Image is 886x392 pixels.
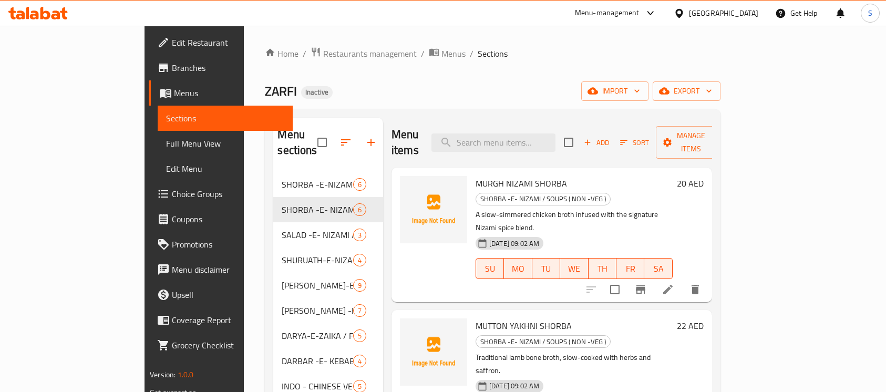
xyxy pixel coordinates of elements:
span: Grocery Checklist [172,339,284,352]
span: SALAD -E- NIZAMI / SALADS [282,229,353,241]
button: TH [589,258,616,279]
a: Menu disclaimer [149,257,293,282]
img: MUTTON YAKHNI SHORBA [400,318,467,386]
span: Coupons [172,213,284,225]
span: MURGH NIZAMI SHORBA [476,176,567,191]
span: 3 [354,230,366,240]
a: Full Menu View [158,131,293,156]
span: Select to update [604,278,626,301]
span: 6 [354,180,366,190]
span: 9 [354,281,366,291]
span: 5 [354,331,366,341]
button: Branch-specific-item [628,277,653,302]
span: SHORBA -E-NIZAMI / SOUPS ( VEG ) [282,178,353,191]
img: MURGH NIZAMI SHORBA [400,176,467,243]
span: Edit Restaurant [172,36,284,49]
h6: 22 AED [677,318,704,333]
span: MUTTON YAKHNI SHORBA [476,318,572,334]
span: SU [480,261,500,276]
span: S [868,7,872,19]
span: 5 [354,381,366,391]
span: Add [582,137,611,149]
span: TU [537,261,556,276]
span: 6 [354,205,366,215]
div: NIZAMI GOSHT -E- LAZEEZAT / MUTTON STARTERS [282,304,353,317]
div: items [353,203,366,216]
div: DARBAR -E- KEBAB / NON-VEG PLATTERS4 [273,348,383,374]
a: Branches [149,55,293,80]
span: SHORBA -E- NIZAMI / SOUPS ( NON -VEG ) [476,336,610,348]
a: Upsell [149,282,293,307]
h6: 20 AED [677,176,704,191]
nav: breadcrumb [265,47,720,60]
span: export [661,85,712,98]
div: items [353,178,366,191]
button: Sort [617,135,652,151]
a: Edit menu item [662,283,674,296]
button: MO [504,258,532,279]
span: FR [621,261,640,276]
span: 7 [354,306,366,316]
button: delete [683,277,708,302]
span: 4 [354,356,366,366]
span: Manage items [664,129,718,156]
li: / [470,47,473,60]
span: [DATE] 09:02 AM [485,239,543,249]
div: Inactive [301,86,333,99]
h2: Menu sections [277,127,317,158]
span: Sections [166,112,284,125]
a: Coupons [149,207,293,232]
span: Choice Groups [172,188,284,200]
button: Manage items [656,126,726,159]
a: Menus [149,80,293,106]
a: Edit Menu [158,156,293,181]
span: DARYA-E-ZAIKA / FISH STARTERS [282,329,353,342]
div: items [353,355,366,367]
span: SHURUATH-E-NIZAMI / VEG STARTERS [282,254,353,266]
span: MO [508,261,528,276]
span: Coverage Report [172,314,284,326]
div: items [353,279,366,292]
a: Menus [429,47,466,60]
div: items [353,304,366,317]
div: SHORBA -E-NIZAMI / SOUPS ( VEG )6 [273,172,383,197]
a: Promotions [149,232,293,257]
span: [DATE] 09:02 AM [485,381,543,391]
span: SHORBA -E- NIZAMI / SOUPS ( NON -VEG ) [282,203,353,216]
div: SHORBA -E- NIZAMI / SOUPS ( NON -VEG ) [476,335,611,348]
span: Edit Menu [166,162,284,175]
span: Select section [558,131,580,153]
span: Version: [150,368,176,381]
button: export [653,81,720,101]
span: SHORBA -E- NIZAMI / SOUPS ( NON -VEG ) [476,193,610,205]
div: items [353,254,366,266]
div: Menu-management [575,7,640,19]
div: [GEOGRAPHIC_DATA] [689,7,758,19]
button: SA [644,258,672,279]
span: WE [564,261,584,276]
span: DARBAR -E- KEBAB / NON-VEG PLATTERS [282,355,353,367]
a: Edit Restaurant [149,30,293,55]
span: Sort sections [333,130,358,155]
a: Coverage Report [149,307,293,333]
a: Restaurants management [311,47,417,60]
button: import [581,81,648,101]
div: items [353,229,366,241]
span: Inactive [301,88,333,97]
div: SHORBA -E- NIZAMI / SOUPS ( NON -VEG ) [476,193,611,205]
span: Sort [620,137,649,149]
span: Promotions [172,238,284,251]
li: / [421,47,425,60]
span: Menus [441,47,466,60]
span: TH [593,261,612,276]
span: import [590,85,640,98]
div: SHORBA -E- NIZAMI / SOUPS ( NON -VEG )6 [273,197,383,222]
span: [PERSON_NAME]-E-ZAIKA / CHICKEN STARTERS [282,279,353,292]
h2: Menu items [392,127,419,158]
button: Add section [358,130,384,155]
a: Choice Groups [149,181,293,207]
p: Traditional lamb bone broth, slow-cooked with herbs and saffron. [476,351,673,377]
p: A slow-simmered chicken broth infused with the signature Nizami spice blend. [476,208,673,234]
span: Select all sections [311,131,333,153]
